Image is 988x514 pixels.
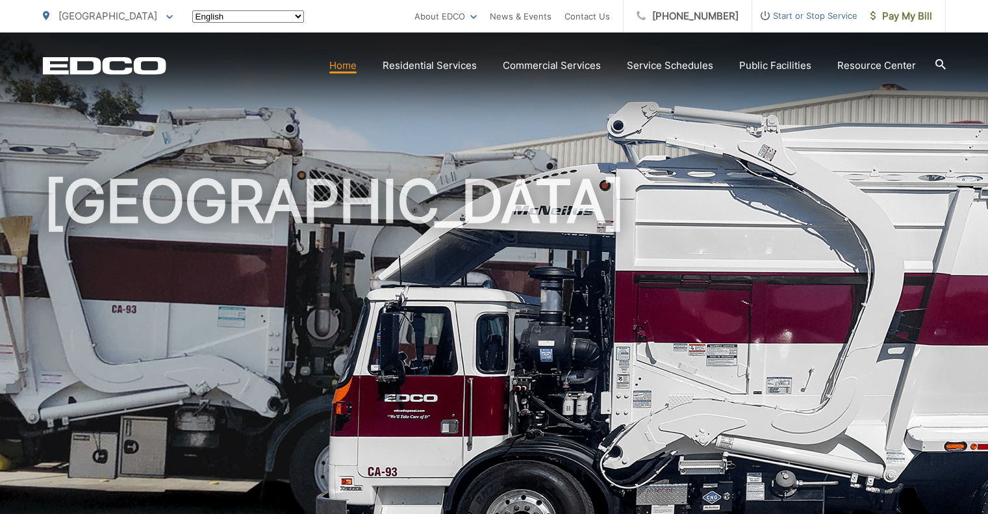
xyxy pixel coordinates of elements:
select: Select a language [192,10,304,23]
a: Resource Center [837,58,916,73]
span: [GEOGRAPHIC_DATA] [58,10,157,22]
a: EDCD logo. Return to the homepage. [43,57,166,75]
a: Contact Us [564,8,610,24]
span: Pay My Bill [870,8,932,24]
a: Commercial Services [503,58,601,73]
a: About EDCO [414,8,477,24]
a: Public Facilities [739,58,811,73]
a: Service Schedules [627,58,713,73]
a: Residential Services [383,58,477,73]
a: News & Events [490,8,551,24]
a: Home [329,58,357,73]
